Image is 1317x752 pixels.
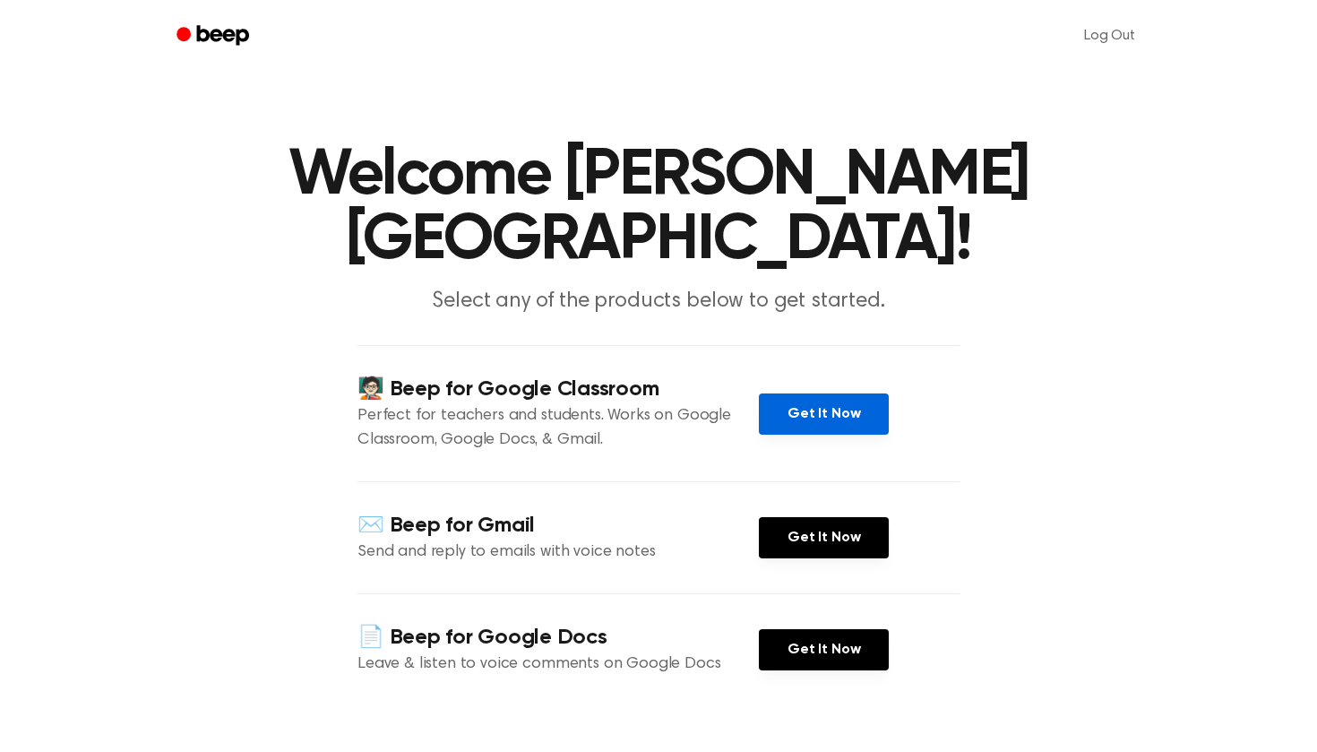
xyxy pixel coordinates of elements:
p: Send and reply to emails with voice notes [357,540,759,565]
h4: ✉️ Beep for Gmail [357,511,759,540]
h4: 🧑🏻‍🏫 Beep for Google Classroom [357,375,759,404]
a: Beep [164,19,265,54]
p: Perfect for teachers and students. Works on Google Classroom, Google Docs, & Gmail. [357,404,759,453]
a: Get It Now [759,393,889,435]
h1: Welcome [PERSON_NAME][GEOGRAPHIC_DATA]! [200,143,1117,272]
a: Log Out [1066,14,1153,57]
p: Select any of the products below to get started. [314,287,1003,316]
p: Leave & listen to voice comments on Google Docs [357,653,759,677]
h4: 📄 Beep for Google Docs [357,623,759,653]
a: Get It Now [759,517,889,558]
a: Get It Now [759,629,889,670]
